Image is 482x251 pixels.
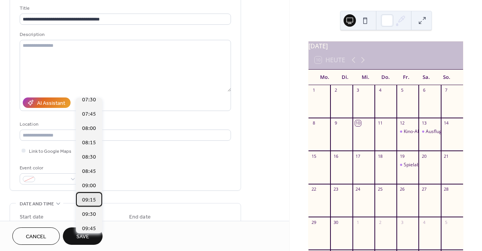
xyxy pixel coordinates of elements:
[443,87,449,93] div: 7
[399,120,405,126] div: 12
[333,186,339,192] div: 23
[376,70,396,85] div: Do.
[377,219,383,225] div: 2
[23,97,71,108] button: AI Assistant
[76,233,89,241] span: Save
[82,110,96,118] span: 07:45
[311,87,317,93] div: 1
[315,70,335,85] div: Mo.
[397,128,419,135] div: Kino-Abend für Kinder ab 5 Jahre
[82,153,96,161] span: 08:30
[396,70,416,85] div: Fr.
[397,162,419,168] div: Spielabend ab 5 Jahre Bewegungsspiel Among Us
[399,186,405,192] div: 26
[63,227,103,245] button: Save
[399,153,405,159] div: 19
[399,219,405,225] div: 3
[12,227,60,245] button: Cancel
[20,31,229,39] div: Description
[26,233,46,241] span: Cancel
[421,87,427,93] div: 6
[20,4,229,12] div: Title
[404,128,474,135] div: Kino-Abend für Kinder ab 5 Jahre
[311,120,317,126] div: 8
[355,186,361,192] div: 24
[311,153,317,159] div: 15
[333,153,339,159] div: 16
[355,219,361,225] div: 1
[308,41,463,51] div: [DATE]
[416,70,437,85] div: Sa.
[443,186,449,192] div: 28
[37,99,65,108] div: AI Assistant
[443,153,449,159] div: 21
[355,120,361,126] div: 10
[355,70,376,85] div: Mi.
[311,186,317,192] div: 22
[82,167,96,176] span: 08:45
[443,219,449,225] div: 5
[355,153,361,159] div: 17
[377,153,383,159] div: 18
[333,219,339,225] div: 30
[20,120,229,128] div: Location
[311,219,317,225] div: 29
[333,87,339,93] div: 2
[129,213,151,221] div: End date
[443,120,449,126] div: 14
[82,139,96,147] span: 08:15
[355,87,361,93] div: 3
[82,225,96,233] span: 09:45
[82,125,96,133] span: 08:00
[82,196,96,204] span: 09:15
[333,120,339,126] div: 9
[421,120,427,126] div: 13
[20,164,78,172] div: Event color
[377,120,383,126] div: 11
[20,200,54,208] span: Date and time
[377,186,383,192] div: 25
[29,147,71,155] span: Link to Google Maps
[20,213,44,221] div: Start date
[335,70,356,85] div: Di.
[377,87,383,93] div: 4
[436,70,457,85] div: So.
[419,128,441,135] div: Ausflug zum Musilal "Titanik" in Tecklenburg
[421,186,427,192] div: 27
[82,182,96,190] span: 09:00
[421,219,427,225] div: 4
[82,210,96,219] span: 09:30
[82,96,96,104] span: 07:30
[399,87,405,93] div: 5
[421,153,427,159] div: 20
